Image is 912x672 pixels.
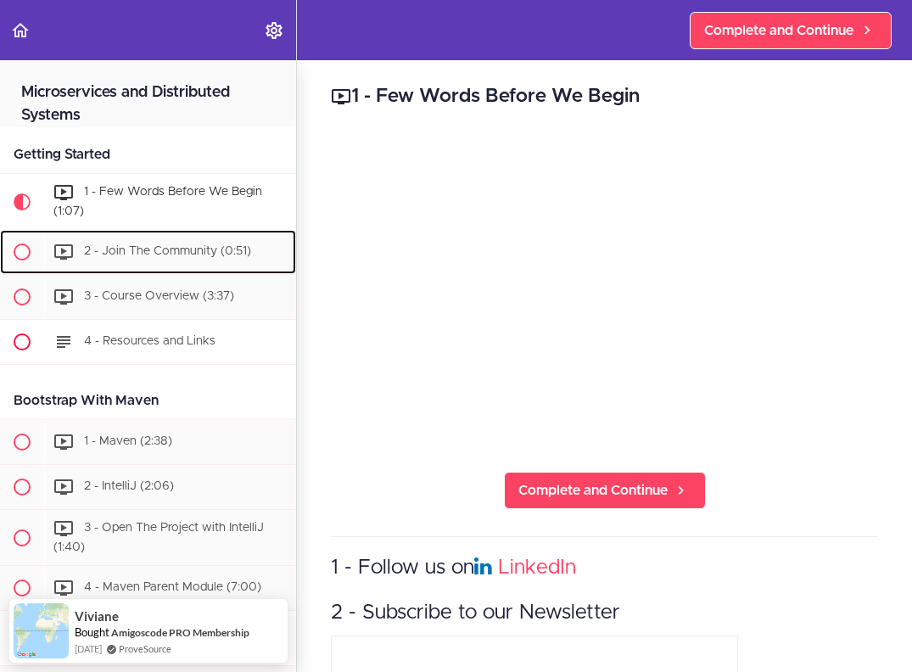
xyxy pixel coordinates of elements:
[75,625,109,639] span: Bought
[518,480,668,501] span: Complete and Continue
[331,599,878,627] h3: 2 - Subscribe to our Newsletter
[84,582,261,594] span: 4 - Maven Parent Module (7:00)
[84,245,251,257] span: 2 - Join The Community (0:51)
[331,82,878,111] h2: 1 - Few Words Before We Begin
[704,20,853,41] span: Complete and Continue
[119,641,171,656] a: ProveSource
[84,335,215,347] span: 4 - Resources and Links
[75,609,119,624] span: Viviane
[75,641,102,656] span: [DATE]
[331,137,878,445] iframe: Video Player
[84,480,174,492] span: 2 - IntelliJ (2:06)
[53,522,264,553] span: 3 - Open The Project with IntelliJ (1:40)
[111,626,249,639] a: Amigoscode PRO Membership
[10,20,31,41] svg: Back to course curriculum
[498,557,576,578] a: LinkedIn
[264,20,284,41] svg: Settings Menu
[504,472,706,509] a: Complete and Continue
[84,290,234,302] span: 3 - Course Overview (3:37)
[690,12,892,49] a: Complete and Continue
[84,435,172,447] span: 1 - Maven (2:38)
[331,554,878,582] h3: 1 - Follow us on
[14,603,69,658] img: provesource social proof notification image
[53,186,262,217] span: 1 - Few Words Before We Begin (1:07)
